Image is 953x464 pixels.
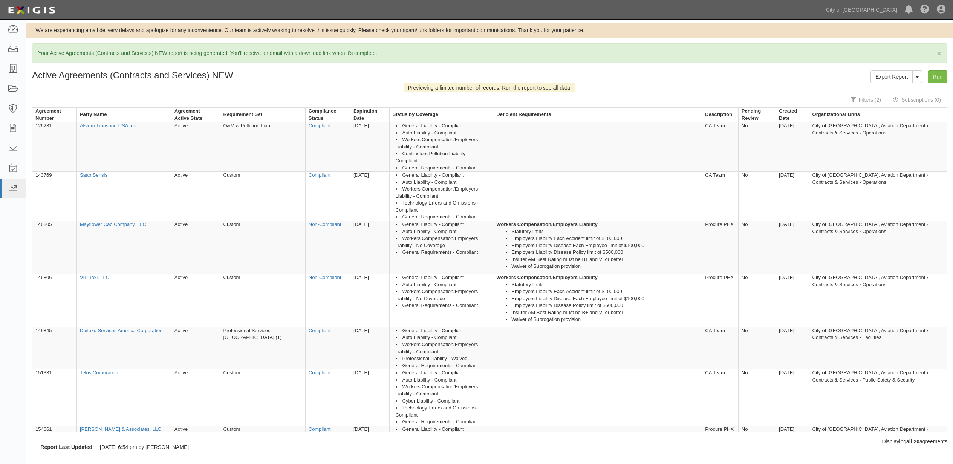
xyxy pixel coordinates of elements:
td: No [738,122,776,171]
li: Employers Liability Disease Each Employee limit of $100,000 [511,295,699,302]
a: Subscriptions (0) [887,92,947,107]
td: No [738,369,776,426]
li: Auto Liability - Compliant [396,281,490,288]
td: CA Team [702,172,739,221]
strong: Workers Compensation/Employers Liability [496,221,598,227]
li: General Requirements - Compliant [396,362,490,369]
li: Workers Compensation/Employers Liability - Compliant [396,136,490,150]
td: Active [171,426,220,461]
a: Run [928,70,947,83]
td: [DATE] [350,122,389,171]
i: Help Center - Complianz [920,5,929,14]
div: Agreement Number [35,108,70,122]
td: [DATE] [776,122,809,171]
td: Procure PHX [702,274,739,327]
b: all 20 [906,438,919,444]
li: Employers Liability Disease Policy limit of $500,000 [511,302,699,309]
td: 143769 [32,172,77,221]
li: Auto Liability - Compliant [396,334,490,341]
td: No [738,172,776,221]
li: General Requirements - Compliant [396,418,490,426]
td: No [738,274,776,327]
li: Auto Liability - Compliant [396,130,490,137]
li: Workers Compensation/Employers Liability - Compliant [396,186,490,200]
span: × [937,49,941,58]
td: Active [171,274,220,327]
li: Auto Liability - Compliant [396,377,490,384]
li: Professional Liability - Waived [396,355,490,362]
button: Close [937,49,941,57]
td: [DATE] [776,274,809,327]
td: No [738,327,776,369]
div: Party Name [80,111,107,118]
td: Active [171,327,220,369]
h1: Active Agreements (Contracts and Services) NEW [32,70,484,80]
td: CA Team [702,327,739,369]
td: [DATE] [776,426,809,461]
td: [DATE] [776,369,809,426]
div: Displaying agreements [413,438,953,445]
td: Active [171,172,220,221]
a: Mayflower Cab Company, LLC [80,221,146,227]
td: Procure PHX [702,426,739,461]
strong: Workers Compensation/Employers Liability [496,275,598,280]
li: Workers Compensation/Employers Liability - No Coverage [396,288,490,302]
td: [DATE] [350,369,389,426]
td: [DATE] [776,221,809,274]
a: [PERSON_NAME] & Associates, LLC [80,426,161,432]
td: [DATE] [350,221,389,274]
td: City of [GEOGRAPHIC_DATA], Aviation Department › Contracts & Services › Facilities [809,327,947,369]
li: General Liability - Compliant [396,426,490,433]
td: [DATE] [776,327,809,369]
a: Non-Compliant [309,275,341,280]
a: Saab Sensis [80,172,107,178]
li: General Liability - Compliant [396,122,490,130]
td: City of [GEOGRAPHIC_DATA], Aviation Department › Contracts & Services › Operations [809,221,947,274]
td: [DATE] [350,274,389,327]
div: Deficient Requirements [496,111,551,118]
div: Agreement Active State [174,108,214,122]
li: Workers Compensation/Employers Liability - Compliant [396,341,490,355]
div: Description [705,111,732,118]
a: City of [GEOGRAPHIC_DATA] [822,2,901,17]
dt: Report Last Updated [32,443,92,451]
li: General Liability - Compliant [396,369,490,377]
td: Active [171,122,220,171]
td: Custom [220,221,305,274]
td: 146805 [32,221,77,274]
li: Employers Liability Each Accident limit of $100,000 [511,288,699,295]
li: Employers Liability Each Accident limit of $100,000 [511,235,699,242]
td: 149845 [32,327,77,369]
td: Active [171,369,220,426]
div: Previewing a limited number of records. Run the report to see all data. [404,83,575,92]
td: CA Team [702,122,739,171]
img: logo-5460c22ac91f19d4615b14bd174203de0afe785f0fc80cf4dbbc73dc1793850b.png [6,3,58,17]
li: Employers Liability Disease Policy limit of $500,000 [511,249,699,256]
td: City of [GEOGRAPHIC_DATA], Aviation Department › Contracts & Services › Public Safety & Security [809,369,947,426]
div: Compliance Status [309,108,344,122]
a: Filters (2) [845,92,887,107]
a: Compliant [309,123,331,128]
td: Active [171,221,220,274]
div: Organizational Units [812,111,860,118]
li: Auto Liability - Compliant [396,179,490,186]
td: City of [GEOGRAPHIC_DATA], Aviation Department › Contracts & Services › Operations [809,274,947,327]
a: VIP Taxi, LLC [80,275,109,280]
td: 154061 [32,426,77,461]
a: Alstom Transport USA Inc. [80,123,137,128]
td: O&M w Pollution Liab [220,122,305,171]
td: [DATE] [350,327,389,369]
td: City of [GEOGRAPHIC_DATA], Aviation Department › Contracts & Services › FMD [809,426,947,461]
td: 146806 [32,274,77,327]
td: Custom [220,172,305,221]
a: Compliant [309,426,331,432]
li: Workers Compensation/Employers Liability - No Coverage [396,235,490,249]
td: Custom [220,369,305,426]
li: Contractors Pollution Liability - Compliant [396,150,490,164]
div: Pending Review [742,108,769,122]
li: General Requirements - Compliant [396,302,490,309]
td: Procure PHX [702,221,739,274]
td: [DATE] [350,172,389,221]
li: Employers Liability Disease Each Employee limit of $100,000 [511,242,699,249]
td: No [738,221,776,274]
